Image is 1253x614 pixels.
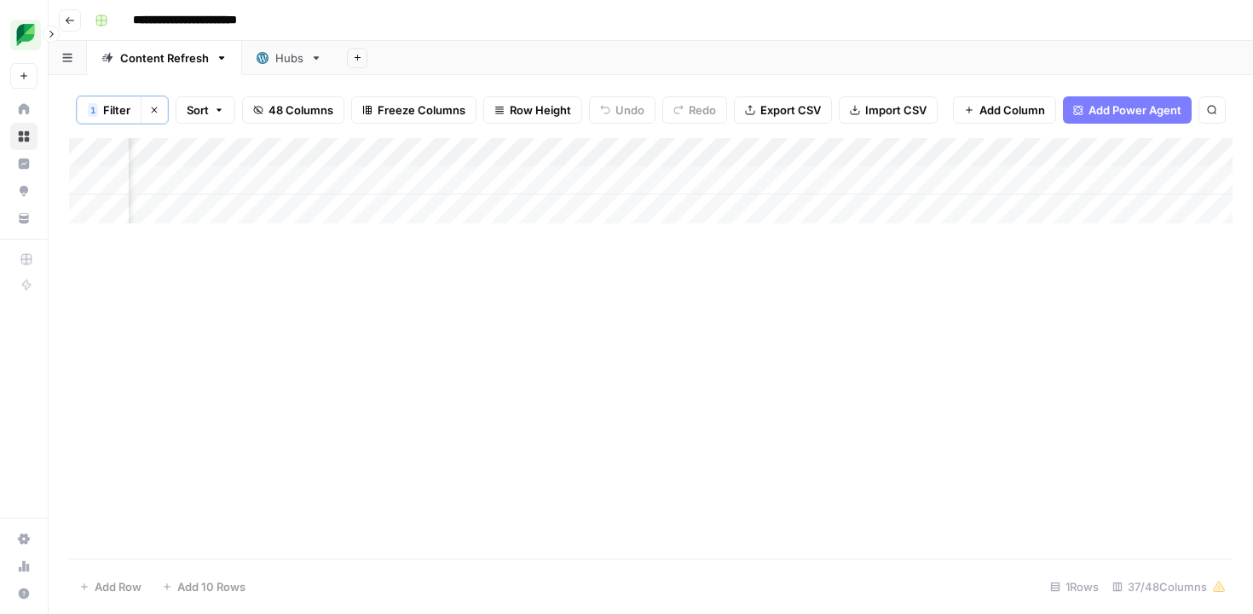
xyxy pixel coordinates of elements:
button: Undo [589,96,655,124]
div: Content Refresh [120,49,209,67]
button: Add 10 Rows [152,573,256,600]
button: Help + Support [10,580,38,607]
img: SproutSocial Logo [10,20,41,50]
button: Import CSV [839,96,938,124]
a: Settings [10,525,38,553]
button: Add Power Agent [1063,96,1192,124]
a: Content Refresh [87,41,242,75]
button: Freeze Columns [351,96,476,124]
div: 1 [88,103,98,117]
button: Workspace: SproutSocial [10,14,38,56]
span: Undo [615,101,644,119]
button: Export CSV [734,96,832,124]
span: 1 [90,103,95,117]
div: 1 Rows [1043,573,1106,600]
span: Sort [187,101,209,119]
a: Opportunities [10,177,38,205]
a: Hubs [242,41,337,75]
div: Hubs [275,49,303,67]
span: Redo [689,101,716,119]
a: Your Data [10,205,38,232]
a: Browse [10,123,38,150]
span: Add Column [979,101,1045,119]
span: Import CSV [865,101,927,119]
a: Insights [10,150,38,177]
button: 1Filter [77,96,141,124]
span: Freeze Columns [378,101,465,119]
span: Add Power Agent [1088,101,1181,119]
span: Export CSV [760,101,821,119]
span: Add Row [95,578,141,595]
button: 48 Columns [242,96,344,124]
button: Add Column [953,96,1056,124]
button: Add Row [69,573,152,600]
button: Redo [662,96,727,124]
span: 48 Columns [268,101,333,119]
a: Usage [10,553,38,580]
button: Sort [176,96,235,124]
span: Row Height [510,101,571,119]
a: Home [10,96,38,123]
span: Filter [103,101,130,119]
div: 37/48 Columns [1106,573,1233,600]
span: Add 10 Rows [177,578,245,595]
button: Row Height [483,96,582,124]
